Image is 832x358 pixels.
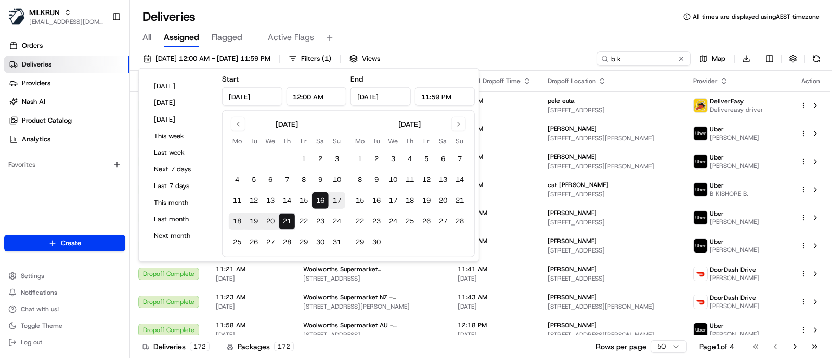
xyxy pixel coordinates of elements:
[548,209,597,217] span: [PERSON_NAME]
[809,51,824,66] button: Refresh
[22,78,50,88] span: Providers
[548,265,597,273] span: [PERSON_NAME]
[548,125,597,133] span: [PERSON_NAME]
[435,151,451,167] button: 6
[227,341,294,352] div: Packages
[548,237,597,245] span: [PERSON_NAME]
[4,131,129,148] a: Analytics
[597,51,691,66] input: Type to search
[276,119,298,129] div: [DATE]
[138,51,275,66] button: [DATE] 12:00 AM - [DATE] 11:59 PM
[303,302,441,311] span: [STREET_ADDRESS][PERSON_NAME]
[329,213,345,230] button: 24
[164,31,199,44] span: Assigned
[295,136,312,147] th: Friday
[279,213,295,230] button: 21
[710,294,756,302] span: DoorDash Drive
[385,136,401,147] th: Wednesday
[149,162,212,177] button: Next 7 days
[548,321,597,329] span: [PERSON_NAME]
[4,75,129,91] a: Providers
[229,213,245,230] button: 18
[21,305,59,313] span: Chat with us!
[329,171,345,188] button: 10
[216,293,287,301] span: 11:23 AM
[401,171,418,188] button: 11
[149,96,212,110] button: [DATE]
[451,136,468,147] th: Sunday
[712,54,725,63] span: Map
[286,87,346,106] input: Time
[435,136,451,147] th: Saturday
[4,302,125,316] button: Chat with us!
[29,18,103,26] button: [EMAIL_ADDRESS][DOMAIN_NAME]
[352,151,368,167] button: 1
[458,302,531,311] span: [DATE]
[8,8,25,25] img: MILKRUN
[548,246,677,255] span: [STREET_ADDRESS]
[710,237,724,246] span: Uber
[548,190,677,198] span: [STREET_ADDRESS]
[279,171,295,188] button: 7
[262,136,279,147] th: Wednesday
[4,37,129,54] a: Orders
[312,151,329,167] button: 2
[216,274,287,283] span: [DATE]
[245,136,262,147] th: Tuesday
[22,135,50,144] span: Analytics
[262,213,279,230] button: 20
[229,171,245,188] button: 4
[694,295,707,309] img: doordash_logo_v2.png
[21,322,62,330] span: Toggle Theme
[695,51,730,66] button: Map
[401,151,418,167] button: 4
[694,211,707,224] img: uber-new-logo.jpeg
[21,338,42,347] span: Log out
[216,330,287,339] span: [DATE]
[368,151,385,167] button: 2
[329,192,345,209] button: 17
[303,274,441,283] span: [STREET_ADDRESS]
[21,272,44,280] span: Settings
[352,136,368,147] th: Monday
[548,162,677,170] span: [STREET_ADDRESS][PERSON_NAME]
[245,192,262,209] button: 12
[149,195,212,210] button: This month
[710,266,756,274] span: DoorDash Drive
[303,265,441,273] span: Woolworths Supermarket [GEOGRAPHIC_DATA] - [GEOGRAPHIC_DATA]
[22,60,51,69] span: Deliveries
[149,212,212,227] button: Last month
[190,342,210,351] div: 172
[458,330,531,339] span: [DATE]
[548,106,677,114] span: [STREET_ADDRESS]
[548,330,677,339] span: [STREET_ADDRESS][PERSON_NAME][PERSON_NAME]
[451,117,466,131] button: Go to next month
[694,323,707,337] img: uber-new-logo.jpeg
[262,234,279,250] button: 27
[149,145,212,160] button: Last week
[710,246,759,254] span: [PERSON_NAME]
[21,288,57,297] span: Notifications
[385,192,401,209] button: 17
[693,77,718,85] span: Provider
[385,213,401,230] button: 24
[458,153,531,161] span: 8:31 AM
[401,136,418,147] th: Thursday
[458,77,521,85] span: Original Dropoff Time
[229,192,245,209] button: 11
[303,321,441,329] span: Woolworths Supermarket AU - [GEOGRAPHIC_DATA]
[385,171,401,188] button: 10
[295,213,312,230] button: 22
[710,190,748,198] span: B KISHORE B.
[435,192,451,209] button: 20
[4,269,125,283] button: Settings
[458,106,531,114] span: [DATE]
[710,105,763,114] span: Delivereasy driver
[458,246,531,255] span: [DATE]
[229,136,245,147] th: Monday
[458,162,531,170] span: [DATE]
[401,213,418,230] button: 25
[435,213,451,230] button: 27
[149,129,212,143] button: This week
